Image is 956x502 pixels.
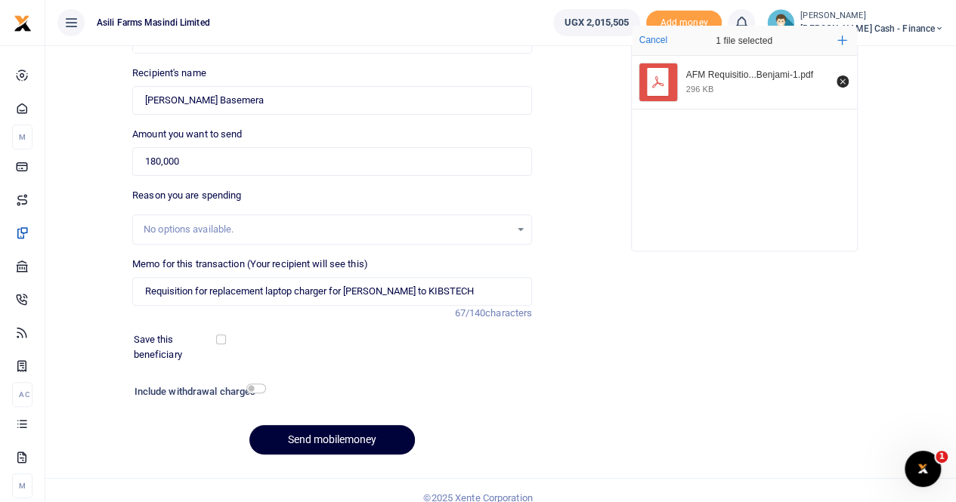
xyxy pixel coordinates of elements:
[454,307,485,319] span: 67/140
[936,451,948,463] span: 1
[646,11,722,35] span: Add money
[12,382,32,407] li: Ac
[834,73,851,90] button: Remove file
[646,16,722,27] a: Add money
[144,222,510,237] div: No options available.
[565,15,629,30] span: UGX 2,015,505
[132,188,241,203] label: Reason you are spending
[686,69,828,82] div: AFM Requisition for replacement laptop charger for Benjami-1.pdf
[132,277,532,306] input: Enter extra information
[767,9,794,36] img: profile-user
[132,257,368,272] label: Memo for this transaction (Your recipient will see this)
[767,9,944,36] a: profile-user [PERSON_NAME] [PERSON_NAME] Cash - Finance
[800,22,944,35] span: [PERSON_NAME] Cash - Finance
[800,10,944,23] small: [PERSON_NAME]
[132,127,242,142] label: Amount you want to send
[135,386,259,398] h6: Include withdrawal charges
[249,425,415,454] button: Send mobilemoney
[12,125,32,149] li: M
[14,14,32,32] img: logo-small
[14,17,32,28] a: logo-small logo-large logo-large
[134,332,219,362] label: Save this beneficiary
[831,29,853,51] button: Add more files
[680,26,809,56] div: 1 file selected
[91,16,216,29] span: Asili Farms Masindi Limited
[132,86,532,115] input: Loading name...
[132,66,206,81] label: Recipient's name
[646,11,722,35] li: Toup your wallet
[905,451,941,487] iframe: Intercom live chat
[485,307,532,319] span: characters
[635,30,672,50] button: Cancel
[686,84,714,94] div: 296 KB
[631,25,858,251] div: File Uploader
[12,473,32,498] li: M
[553,9,640,36] a: UGX 2,015,505
[547,9,646,36] li: Wallet ballance
[132,147,532,176] input: UGX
